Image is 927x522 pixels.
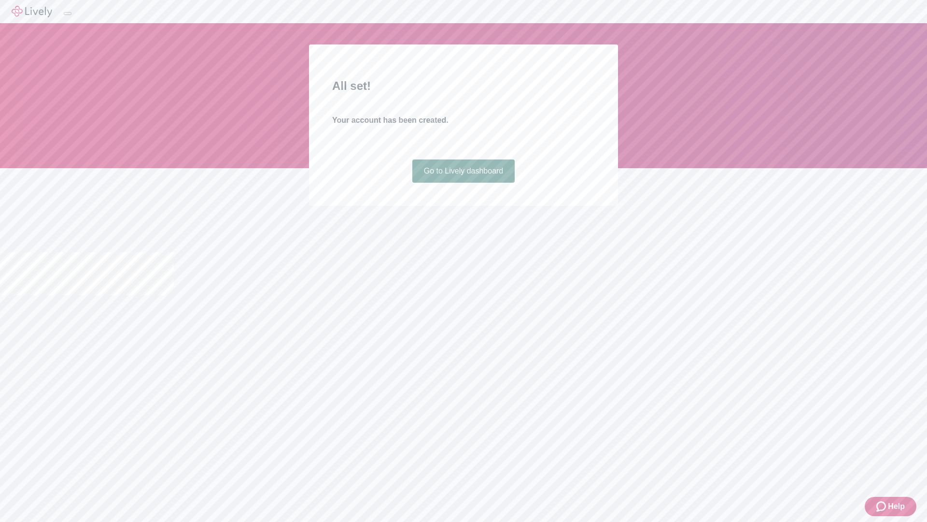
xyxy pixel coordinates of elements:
[332,115,595,126] h4: Your account has been created.
[865,497,916,516] button: Zendesk support iconHelp
[332,77,595,95] h2: All set!
[876,501,888,512] svg: Zendesk support icon
[888,501,905,512] span: Help
[64,12,71,15] button: Log out
[412,159,515,183] a: Go to Lively dashboard
[12,6,52,17] img: Lively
